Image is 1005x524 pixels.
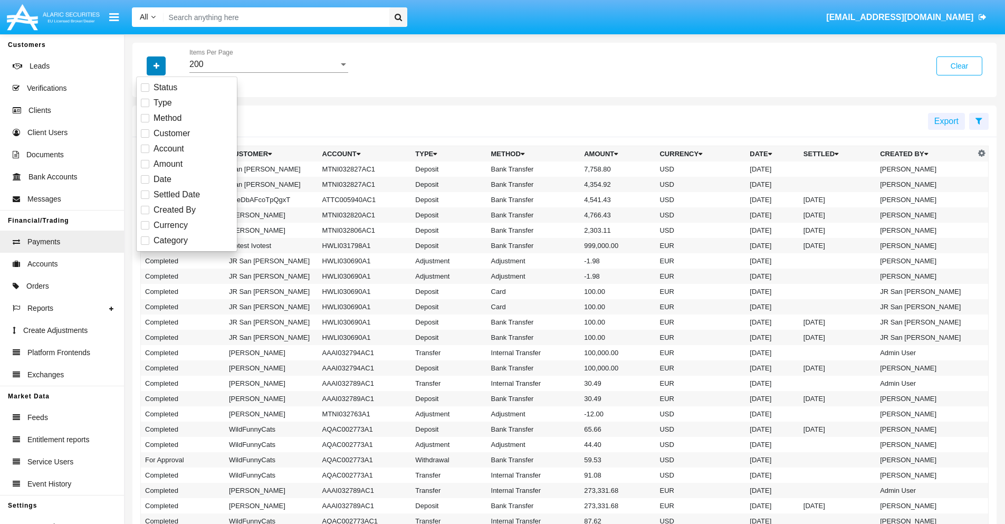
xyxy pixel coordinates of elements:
td: Deposit [411,238,486,253]
th: Account [318,146,411,162]
td: 4,354.92 [580,177,655,192]
td: EUR [655,299,745,315]
td: AAAI032789AC1 [318,376,411,391]
th: Created By [876,146,975,162]
a: All [132,12,164,23]
td: Bank Transfer [487,223,580,238]
td: 30.49 [580,376,655,391]
td: Transfer [411,483,486,498]
td: Adjustment [411,437,486,452]
td: Deposit [411,299,486,315]
td: USD [655,468,745,483]
span: Exchanges [27,369,64,380]
td: ATTC005940AC1 [318,192,411,207]
td: Man [PERSON_NAME] [225,161,318,177]
td: 273,331.68 [580,483,655,498]
td: Deposit [411,315,486,330]
td: MTNI032827AC1 [318,161,411,177]
span: Reports [27,303,53,314]
td: -1.98 [580,253,655,269]
td: AAAI032794AC1 [318,360,411,376]
td: EUR [655,284,745,299]
td: Deposit [411,192,486,207]
td: [PERSON_NAME] [876,391,975,406]
td: Completed [141,376,225,391]
td: Adjustment [411,269,486,284]
td: [PERSON_NAME] [225,345,318,360]
span: Currency [154,219,188,232]
td: [PERSON_NAME] [876,360,975,376]
td: YseDbAFcoTpQgxT [225,192,318,207]
td: 100,000.00 [580,345,655,360]
td: Adjustment [411,253,486,269]
td: [DATE] [745,253,799,269]
td: HWLI030690A1 [318,284,411,299]
td: [DATE] [745,207,799,223]
span: Customer [154,127,190,140]
td: WildFunnyCats [225,437,318,452]
span: Feeds [27,412,48,423]
td: 100.00 [580,315,655,330]
td: Bank Transfer [487,207,580,223]
input: Search [164,7,386,27]
td: 999,000.00 [580,238,655,253]
td: EUR [655,376,745,391]
td: Completed [141,483,225,498]
td: [PERSON_NAME] [876,253,975,269]
td: Transfer [411,468,486,483]
td: 100.00 [580,299,655,315]
td: 100.00 [580,330,655,345]
td: EUR [655,269,745,284]
td: Completed [141,498,225,513]
td: Ivotest Ivotest [225,238,318,253]
td: WildFunnyCats [225,468,318,483]
span: Messages [27,194,61,205]
span: Service Users [27,456,73,468]
td: [DATE] [745,422,799,437]
td: EUR [655,498,745,513]
td: Deposit [411,498,486,513]
td: [DATE] [745,437,799,452]
td: [PERSON_NAME] [876,238,975,253]
td: Bank Transfer [487,177,580,192]
td: Adjustment [487,269,580,284]
span: Status [154,81,177,94]
td: JR San [PERSON_NAME] [225,253,318,269]
td: [DATE] [745,452,799,468]
td: HWLI031798A1 [318,238,411,253]
td: [DATE] [745,177,799,192]
span: Category [154,234,188,247]
td: [PERSON_NAME] [876,177,975,192]
td: Card [487,284,580,299]
span: Orders [26,281,49,292]
td: [DATE] [799,238,876,253]
td: AAAI032789AC1 [318,498,411,513]
td: [PERSON_NAME] [225,406,318,422]
td: Adjustment [487,437,580,452]
a: [EMAIL_ADDRESS][DOMAIN_NAME] [821,3,992,32]
td: Completed [141,360,225,376]
td: USD [655,452,745,468]
span: [EMAIL_ADDRESS][DOMAIN_NAME] [826,13,973,22]
td: Bank Transfer [487,452,580,468]
td: [DATE] [745,161,799,177]
td: EUR [655,330,745,345]
th: Settled [799,146,876,162]
td: [DATE] [745,238,799,253]
td: HWLI030690A1 [318,253,411,269]
td: Bank Transfer [487,315,580,330]
td: [DATE] [799,422,876,437]
td: 2,303.11 [580,223,655,238]
td: [DATE] [745,345,799,360]
td: Bank Transfer [487,238,580,253]
td: Completed [141,253,225,269]
td: Deposit [411,284,486,299]
td: Deposit [411,207,486,223]
td: Adjustment [487,253,580,269]
td: -1.98 [580,269,655,284]
td: MTNI032820AC1 [318,207,411,223]
td: AAAI032794AC1 [318,345,411,360]
td: JR San [PERSON_NAME] [225,330,318,345]
td: [DATE] [745,192,799,207]
span: Leads [30,61,50,72]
